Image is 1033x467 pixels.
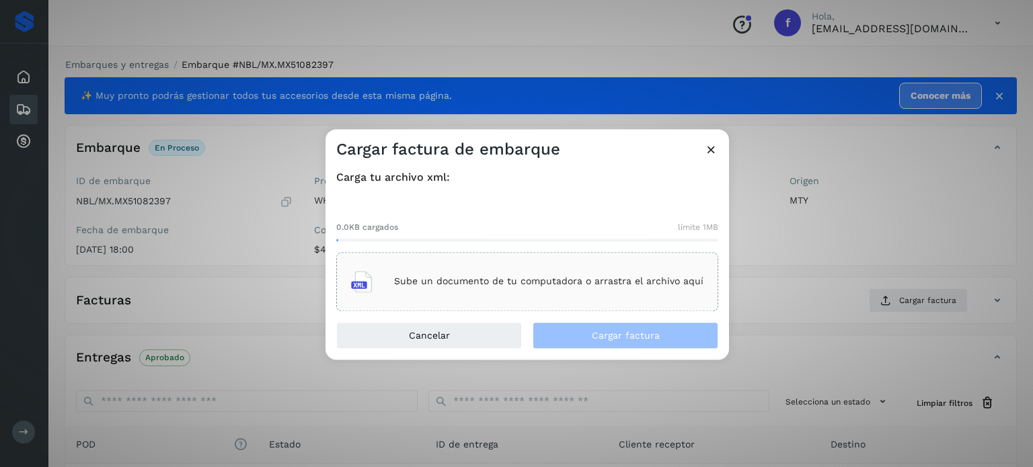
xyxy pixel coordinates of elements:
[336,221,398,233] span: 0.0KB cargados
[394,276,703,288] p: Sube un documento de tu computadora o arrastra el archivo aquí
[336,322,522,349] button: Cancelar
[678,221,718,233] span: límite 1MB
[533,322,718,349] button: Cargar factura
[336,171,718,183] h4: Carga tu archivo xml:
[592,331,660,340] span: Cargar factura
[409,331,450,340] span: Cancelar
[336,140,560,159] h3: Cargar factura de embarque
